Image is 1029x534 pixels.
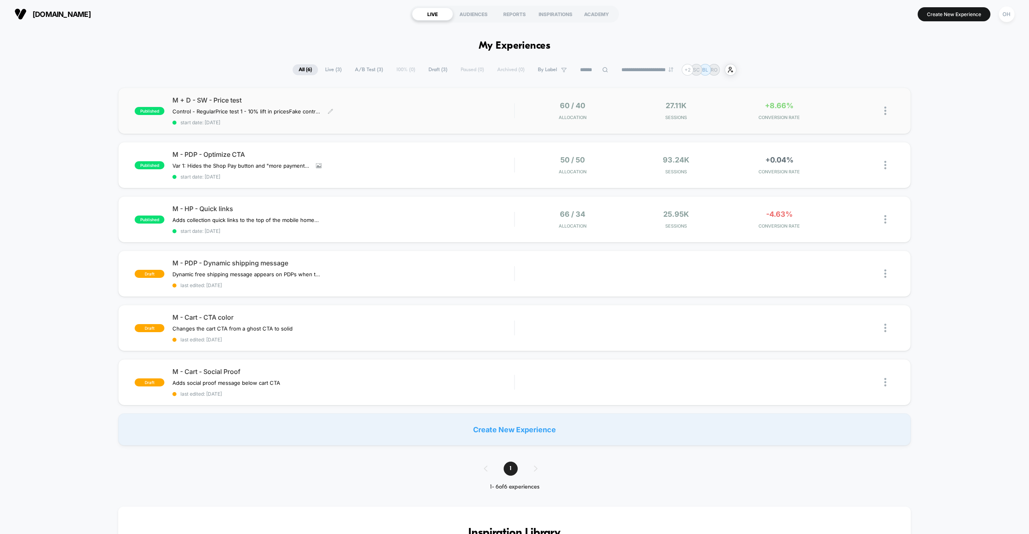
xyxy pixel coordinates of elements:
img: end [668,67,673,72]
div: + 2 [682,64,693,76]
span: M - Cart - CTA color [172,313,514,321]
span: 50 / 50 [560,156,585,164]
span: By Label [538,67,557,73]
span: Draft ( 3 ) [422,64,453,75]
span: Dynamic free shipping message appears on PDPs when the cart is $50+ [172,271,322,277]
div: 1 - 6 of 6 experiences [476,484,553,491]
span: 66 / 34 [560,210,585,218]
img: close [884,107,886,115]
button: OH [996,6,1017,23]
span: draft [135,378,164,386]
span: published [135,216,164,224]
h1: My Experiences [479,40,551,52]
span: M - HP - Quick links [172,205,514,213]
span: Changes the cart CTA from a ghost CTA to solid [172,325,293,332]
span: last edited: [DATE] [172,282,514,288]
div: LIVE [412,8,453,21]
span: Allocation [559,115,586,120]
div: INSPIRATIONS [535,8,576,21]
span: 1 [504,462,518,476]
div: OH [999,6,1015,22]
span: Control - RegularPrice test 1 - 10% lift in pricesFake control - Removes upsells in CartPrice tes... [172,108,322,115]
p: SC [693,67,700,73]
span: Sessions [626,115,726,120]
img: close [884,269,886,278]
span: Allocation [559,223,586,229]
span: +0.04% [765,156,793,164]
p: RO [711,67,717,73]
span: 60 / 40 [560,101,585,110]
img: close [884,215,886,224]
span: +8.66% [765,101,793,110]
div: AUDIENCES [453,8,494,21]
span: [DOMAIN_NAME] [33,10,91,18]
span: CONVERSION RATE [730,115,829,120]
img: close [884,378,886,386]
span: M + D - SW - Price test [172,96,514,104]
div: ACADEMY [576,8,617,21]
img: close [884,324,886,332]
div: Create New Experience [118,413,910,446]
span: All ( 6 ) [293,64,318,75]
button: [DOMAIN_NAME] [12,8,93,21]
span: CONVERSION RATE [730,169,829,175]
img: Visually logo [14,8,27,20]
span: M - Cart - Social Proof [172,368,514,376]
span: Sessions [626,223,726,229]
span: Live ( 3 ) [319,64,348,75]
span: start date: [DATE] [172,174,514,180]
span: Allocation [559,169,586,175]
span: A/B Test ( 3 ) [349,64,389,75]
span: M - PDP - Dynamic shipping message [172,259,514,267]
span: M - PDP - Optimize CTA [172,150,514,158]
span: CONVERSION RATE [730,223,829,229]
span: last edited: [DATE] [172,337,514,343]
span: -4.63% [766,210,793,218]
span: Adds social proof message below cart CTA [172,380,280,386]
span: draft [135,270,164,278]
div: REPORTS [494,8,535,21]
button: Create New Experience [918,7,990,21]
span: Sessions [626,169,726,175]
span: start date: [DATE] [172,228,514,234]
p: BL [702,67,708,73]
span: 93.24k [663,156,689,164]
span: published [135,107,164,115]
span: 25.95k [663,210,689,218]
span: last edited: [DATE] [172,391,514,397]
span: Var 1: Hides the Shop Pay button and "more payment options" link on PDPsVar 2: Change the CTA col... [172,162,310,169]
span: draft [135,324,164,332]
span: 27.11k [666,101,687,110]
span: Adds collection quick links to the top of the mobile homepage [172,217,322,223]
span: published [135,161,164,169]
img: close [884,161,886,169]
span: start date: [DATE] [172,119,514,125]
